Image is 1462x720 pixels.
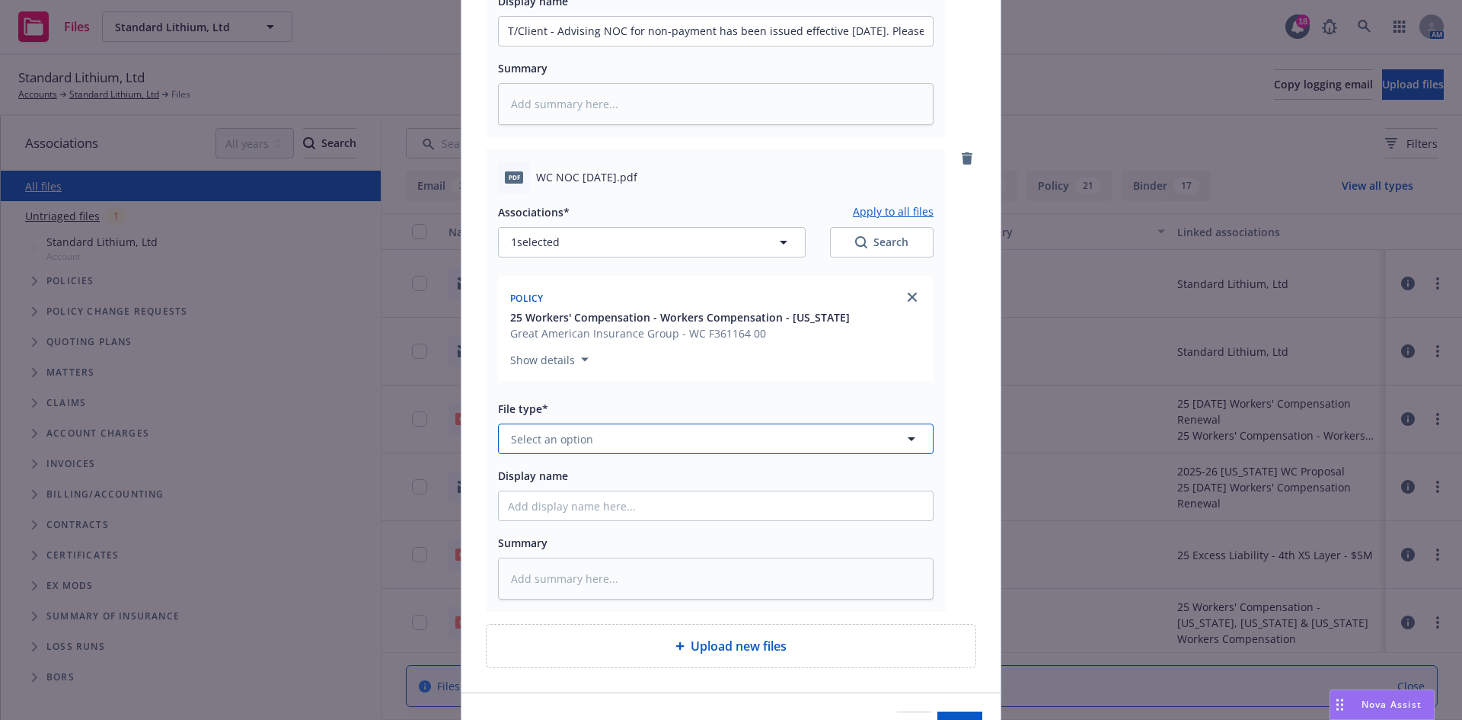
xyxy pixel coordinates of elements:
[536,169,637,185] span: WC NOC [DATE].pdf
[510,309,850,325] button: 25 Workers' Compensation - Workers Compensation - [US_STATE]
[499,17,933,46] input: Add display name here...
[498,469,568,483] span: Display name
[486,624,976,668] div: Upload new files
[499,491,933,520] input: Add display name here...
[855,235,908,250] div: Search
[498,424,934,454] button: Select an option
[1361,698,1422,711] span: Nova Assist
[1330,690,1435,720] button: Nova Assist
[511,234,560,250] span: 1 selected
[510,325,850,341] span: Great American Insurance Group - WC F361164 00
[853,203,934,221] button: Apply to all files
[830,227,934,258] button: SearchSearch
[504,350,595,369] button: Show details
[855,236,867,248] svg: Search
[691,637,787,655] span: Upload new files
[498,227,806,258] button: 1selected
[498,205,570,219] span: Associations*
[903,288,921,306] a: close
[505,171,523,183] span: pdf
[510,292,544,305] span: Policy
[498,402,548,416] span: File type*
[498,61,547,75] span: Summary
[511,431,593,447] span: Select an option
[958,149,976,168] a: remove
[498,536,547,550] span: Summary
[1330,690,1349,719] div: Drag to move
